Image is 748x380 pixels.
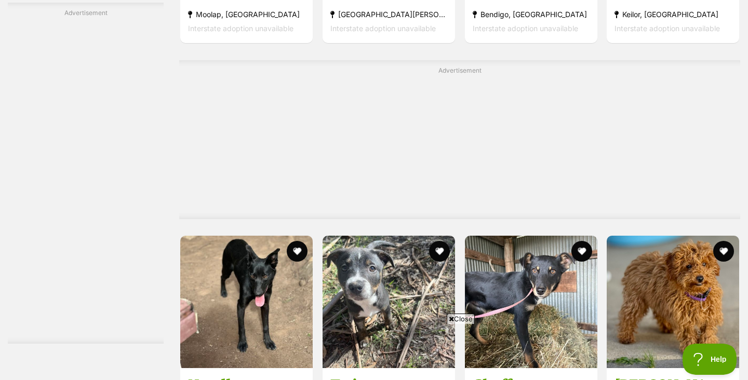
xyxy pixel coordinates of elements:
strong: Bendigo, [GEOGRAPHIC_DATA] [473,8,590,22]
span: Interstate adoption unavailable [615,24,720,33]
span: Interstate adoption unavailable [188,24,293,33]
div: Advertisement [8,3,164,344]
iframe: Help Scout Beacon - Open [683,344,738,375]
img: Chaff - Australian Kelpie x Collie Dog [465,236,597,368]
strong: Moolap, [GEOGRAPHIC_DATA] [188,8,305,22]
div: Advertisement [179,60,740,220]
button: favourite [571,241,592,262]
img: Noodle - Border Collie x Kelpie Dog [180,236,313,368]
button: favourite [287,241,308,262]
iframe: Advertisement [122,328,626,375]
iframe: Advertisement [8,22,164,333]
img: Twister - Border Collie x Staffordshire Bull Terrier x Jack Russell Terrier Dog [323,236,455,368]
span: Interstate adoption unavailable [473,24,578,33]
button: favourite [713,241,734,262]
img: Quade - Poodle (Toy) Dog [607,236,739,368]
strong: Keilor, [GEOGRAPHIC_DATA] [615,8,731,22]
iframe: Advertisement [208,79,712,209]
button: favourite [429,241,450,262]
span: Close [447,314,475,324]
